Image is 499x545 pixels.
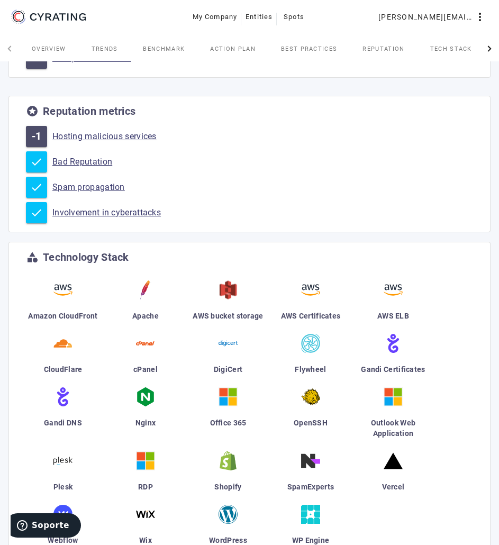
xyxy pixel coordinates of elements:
button: Entities [241,7,277,26]
a: AWS ELB [356,276,430,330]
span: [PERSON_NAME][EMAIL_ADDRESS][PERSON_NAME][DOMAIN_NAME] [378,8,474,25]
span: Nginx [135,419,156,427]
mat-icon: stars [26,105,39,117]
span: Webflow [48,536,78,544]
mat-icon: check [30,181,43,194]
span: Overview [32,46,66,52]
a: AWS Certificates [274,276,348,330]
mat-icon: category [26,251,39,264]
button: Spots [277,7,311,26]
a: Nginx [108,383,183,447]
span: Gandi Certificates [361,365,425,374]
span: Tech Stack [430,46,472,52]
span: Outlook Web Application [371,419,415,438]
a: AWS bucket storage [191,276,265,330]
g: CYRATING [30,13,86,21]
span: Apache [132,312,159,320]
a: Vercel [356,447,430,501]
span: Entities [246,8,273,25]
a: SpamExperts [274,447,348,501]
a: RDP [108,447,183,501]
a: Shopify [191,447,265,501]
a: Amazon CloudFront [26,276,100,330]
span: Wix [139,536,152,544]
span: Benchmark [143,46,185,52]
a: Plesk [26,447,100,501]
button: [PERSON_NAME][EMAIL_ADDRESS][PERSON_NAME][DOMAIN_NAME] [374,7,491,26]
a: Outlook Web Application [356,383,430,447]
span: My Company [193,8,238,25]
span: Plesk [53,483,73,491]
span: WP Engine [292,536,330,544]
a: Apache [108,276,183,330]
span: Vercel [382,483,405,491]
a: Gandi Certificates [356,330,430,383]
mat-icon: check [30,156,43,168]
a: Flywheel [274,330,348,383]
span: Office 365 [210,419,247,427]
a: Gandi DNS [26,383,100,447]
span: RDP [138,483,153,491]
span: CloudFlare [44,365,83,374]
a: CloudFlare [26,330,100,383]
span: Flywheel [295,365,326,374]
mat-icon: more_vert [474,11,486,23]
a: cPanel [108,330,183,383]
span: Reputation [362,46,404,52]
div: Reputation metrics [43,106,135,116]
a: Bad Reputation [52,157,473,167]
span: Shopify [214,483,241,491]
span: -1 [32,53,42,63]
span: Spots [284,8,304,25]
span: cPanel [133,365,158,374]
span: Trends [92,46,118,52]
span: DigiCert [214,365,242,374]
span: AWS Certificates [281,312,341,320]
span: -1 [32,131,42,142]
a: OpenSSH [274,383,348,447]
span: AWS bucket storage [193,312,263,320]
span: Best practices [281,46,337,52]
span: OpenSSH [294,419,328,427]
mat-icon: check [30,206,43,219]
iframe: Abre un widget desde donde se puede obtener más información [11,513,81,540]
div: Technology Stack [43,252,129,262]
a: Spam propagation [52,182,473,193]
span: Amazon CloudFront [28,312,97,320]
span: Action Plan [210,46,256,52]
a: Hosting malicious services [52,131,473,142]
a: DigiCert [191,330,265,383]
span: AWS ELB [377,312,409,320]
a: Involvement in cyberattacks [52,207,473,218]
span: SpamExperts [287,483,334,491]
button: My Company [188,7,242,26]
a: Office 365 [191,383,265,447]
span: Gandi DNS [44,419,82,427]
span: WordPress [209,536,247,544]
